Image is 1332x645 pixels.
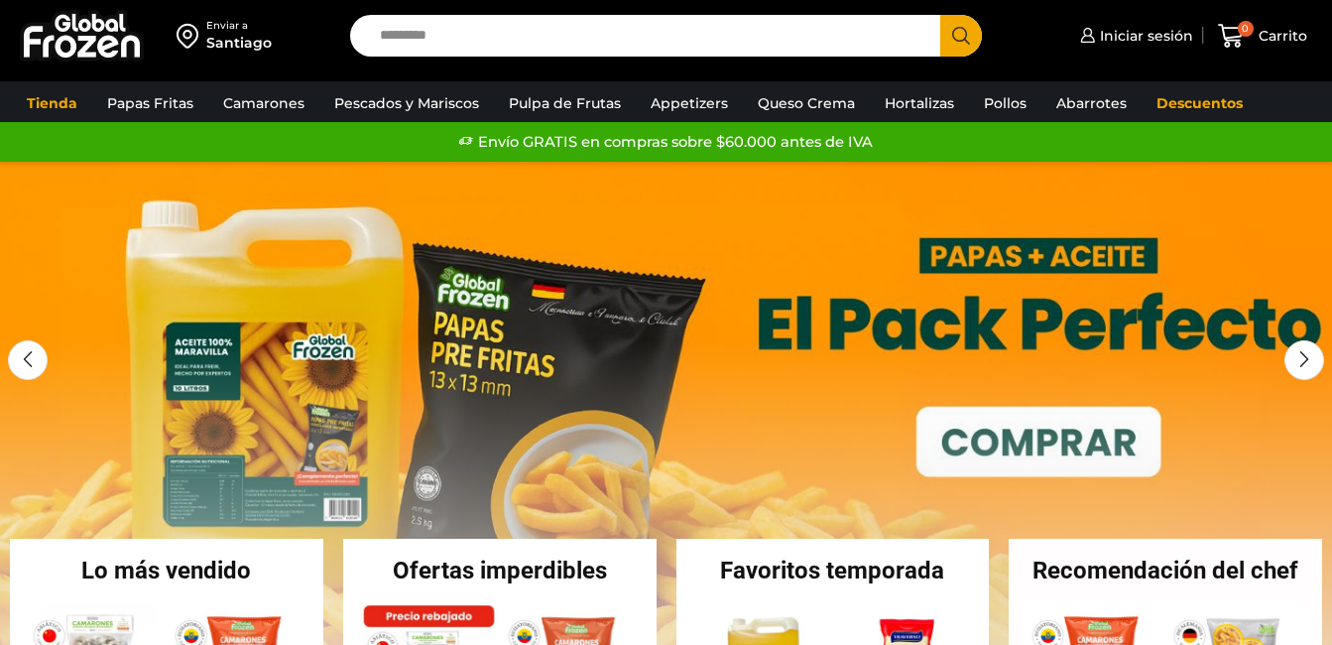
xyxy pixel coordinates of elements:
[10,559,323,582] h2: Lo más vendido
[748,84,865,122] a: Queso Crema
[1254,26,1307,46] span: Carrito
[974,84,1036,122] a: Pollos
[676,559,990,582] h2: Favoritos temporada
[97,84,203,122] a: Papas Fritas
[324,84,489,122] a: Pescados y Mariscos
[206,19,272,33] div: Enviar a
[17,84,87,122] a: Tienda
[1284,340,1324,380] div: Next slide
[875,84,964,122] a: Hortalizas
[206,33,272,53] div: Santiago
[1238,21,1254,37] span: 0
[1075,16,1193,56] a: Iniciar sesión
[8,340,48,380] div: Previous slide
[343,559,657,582] h2: Ofertas imperdibles
[1213,13,1312,60] a: 0 Carrito
[499,84,631,122] a: Pulpa de Frutas
[177,19,206,53] img: address-field-icon.svg
[1009,559,1322,582] h2: Recomendación del chef
[213,84,314,122] a: Camarones
[940,15,982,57] button: Search button
[1046,84,1137,122] a: Abarrotes
[1095,26,1193,46] span: Iniciar sesión
[641,84,738,122] a: Appetizers
[1147,84,1253,122] a: Descuentos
